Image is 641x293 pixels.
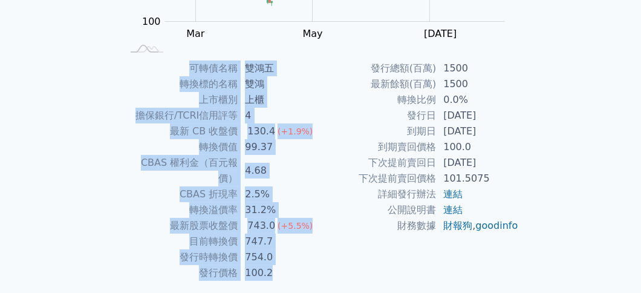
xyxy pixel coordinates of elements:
td: 到期日 [320,123,436,139]
td: 發行日 [320,108,436,123]
div: 130.4 [245,123,278,139]
span: (+1.9%) [278,127,313,136]
td: 發行價格 [122,265,238,281]
td: [DATE] [436,155,519,171]
td: 最新股票收盤價 [122,218,238,234]
td: 雙鴻 [238,76,320,92]
td: [DATE] [436,108,519,123]
td: 發行時轉換價 [122,249,238,265]
span: (+5.5%) [278,221,313,231]
td: 詳細發行辦法 [320,186,436,202]
td: 雙鴻五 [238,61,320,76]
td: 754.0 [238,249,320,265]
td: 100.0 [436,139,519,155]
td: 747.7 [238,234,320,249]
tspan: May [303,28,323,39]
td: 4 [238,108,320,123]
td: 101.5075 [436,171,519,186]
td: CBAS 權利金（百元報價） [122,155,238,186]
td: [DATE] [436,123,519,139]
td: 1500 [436,76,519,92]
div: 743.0 [245,218,278,234]
td: 可轉債名稱 [122,61,238,76]
td: 財務數據 [320,218,436,234]
td: 上市櫃別 [122,92,238,108]
td: 轉換價值 [122,139,238,155]
td: 1500 [436,61,519,76]
td: , [436,218,519,234]
a: 連結 [443,188,463,200]
td: 轉換比例 [320,92,436,108]
td: 目前轉換價 [122,234,238,249]
tspan: 100 [142,16,161,27]
td: 公開說明書 [320,202,436,218]
td: 2.5% [238,186,320,202]
td: 轉換標的名稱 [122,76,238,92]
iframe: Chat Widget [581,235,641,293]
td: 最新餘額(百萬) [320,76,436,92]
td: 發行總額(百萬) [320,61,436,76]
td: 到期賣回價格 [320,139,436,155]
td: 100.2 [238,265,320,281]
td: 下次提前賣回日 [320,155,436,171]
div: 聊天小工具 [581,235,641,293]
a: 連結 [443,204,463,216]
td: 擔保銀行/TCRI信用評等 [122,108,238,123]
td: 31.2% [238,202,320,218]
td: 4.68 [238,155,320,186]
a: 財報狗 [443,220,472,231]
td: 最新 CB 收盤價 [122,123,238,139]
tspan: Mar [186,28,205,39]
td: 99.37 [238,139,320,155]
td: 轉換溢價率 [122,202,238,218]
td: 上櫃 [238,92,320,108]
tspan: [DATE] [424,28,457,39]
td: 下次提前賣回價格 [320,171,436,186]
td: CBAS 折現率 [122,186,238,202]
a: goodinfo [475,220,518,231]
td: 0.0% [436,92,519,108]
